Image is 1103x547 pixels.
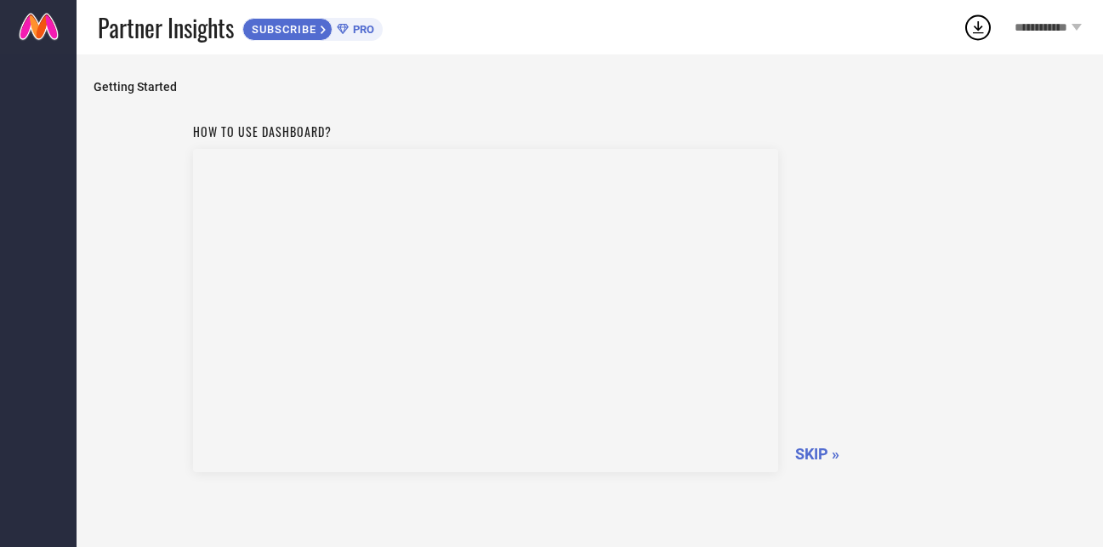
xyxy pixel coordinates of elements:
iframe: YouTube video player [193,149,778,472]
span: Partner Insights [98,10,234,45]
span: Getting Started [94,80,1086,94]
span: SKIP » [795,445,839,463]
a: SUBSCRIBEPRO [242,14,383,41]
div: Open download list [963,12,993,43]
span: PRO [349,23,374,36]
span: SUBSCRIBE [243,23,321,36]
h1: How to use dashboard? [193,123,778,140]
